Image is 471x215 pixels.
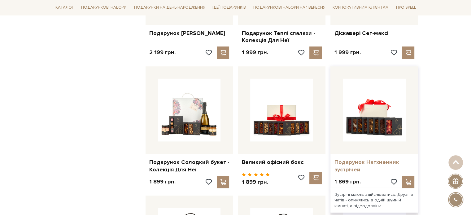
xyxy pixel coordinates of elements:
[242,159,322,166] a: Великий офісний бокс
[149,159,229,173] a: Подарунок Солодкий букет - Колекція Для Неї
[394,3,418,13] a: Про Spell
[334,178,360,185] p: 1 869 грн.
[334,30,414,37] a: Діскавері Сет-максі
[149,30,229,37] a: Подарунок [PERSON_NAME]
[210,3,248,13] a: Ідеї подарунків
[334,159,414,173] a: Подарунок Натхненник зустрічей
[149,178,176,185] p: 1 899 грн.
[330,188,418,213] div: Зустрічі мають здійснюватись. Друзі із чатів - опинятись в одній шумній кімнаті, а відеодозвінк..
[242,178,270,186] p: 1 899 грн.
[79,3,129,13] a: Подарункові набори
[251,2,328,13] a: Подарункові набори на 1 Вересня
[242,30,322,44] a: Подарунок Теплі спалахи - Колекція Для Неї
[132,3,208,13] a: Подарунки на День народження
[242,49,268,56] p: 1 999 грн.
[149,49,176,56] p: 2 199 грн.
[53,3,76,13] a: Каталог
[334,49,360,56] p: 1 999 грн.
[330,2,391,13] a: Корпоративним клієнтам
